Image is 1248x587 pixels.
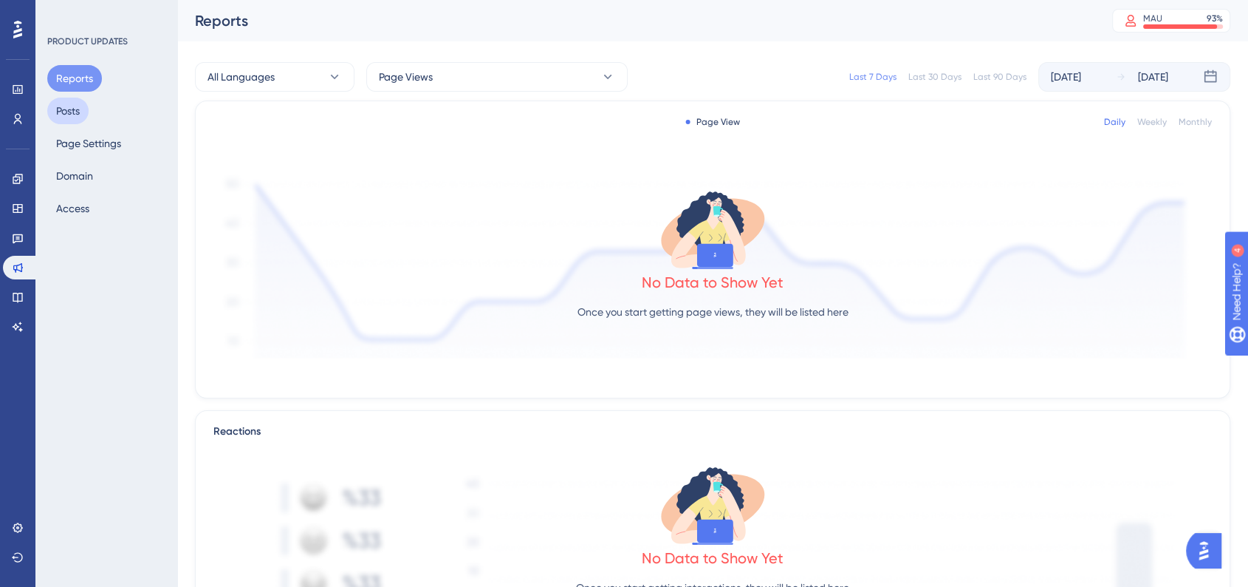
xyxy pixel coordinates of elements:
button: Access [47,195,98,222]
button: Page Views [366,62,628,92]
div: 93 % [1207,13,1223,24]
div: [DATE] [1051,68,1081,86]
button: Posts [47,98,89,124]
span: Page Views [379,68,433,86]
div: No Data to Show Yet [642,548,784,569]
button: All Languages [195,62,354,92]
div: Last 30 Days [908,71,961,83]
div: No Data to Show Yet [642,272,784,293]
div: Last 7 Days [849,71,896,83]
iframe: UserGuiding AI Assistant Launcher [1186,529,1230,573]
div: Daily [1104,116,1125,128]
div: [DATE] [1138,68,1168,86]
button: Reports [47,65,102,92]
div: 4 [103,7,107,19]
button: Domain [47,163,102,189]
div: Last 90 Days [973,71,1026,83]
div: MAU [1143,13,1162,24]
div: Reactions [213,423,1212,441]
button: Page Settings [47,130,130,157]
div: PRODUCT UPDATES [47,35,128,47]
div: Page View [686,116,740,128]
span: Need Help? [35,4,92,21]
p: Once you start getting page views, they will be listed here [577,303,848,321]
div: Weekly [1137,116,1167,128]
div: Reports [195,10,1075,31]
span: All Languages [208,68,275,86]
div: Monthly [1179,116,1212,128]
